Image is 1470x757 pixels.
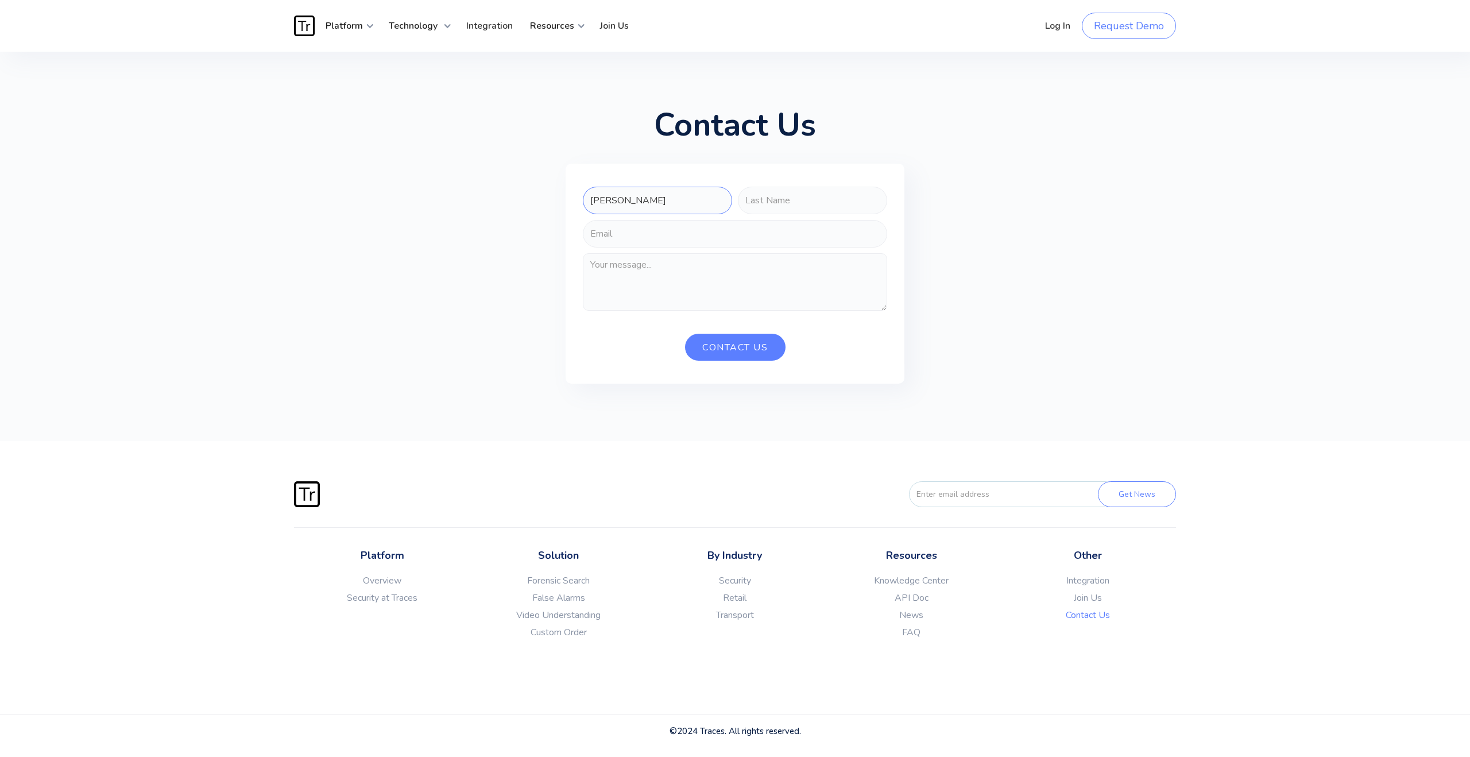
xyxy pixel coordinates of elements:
p: Solution [470,548,647,563]
div: Platform [317,9,374,43]
a: Overview [294,575,470,586]
a: home [294,16,317,36]
a: FAQ [823,627,1000,638]
a: Forensic Search [470,575,647,586]
a: News [823,609,1000,621]
a: API Doc [823,592,1000,604]
a: Integration [458,9,521,43]
a: Join Us [591,9,637,43]
a: Video Understanding [470,609,647,621]
a: Security at Traces [294,592,470,604]
div: Technology [380,9,452,43]
input: Last Name [738,187,887,214]
a: Request Demo [1082,13,1176,39]
strong: Technology [389,20,438,32]
input: Enter email address [909,481,1118,507]
a: Integration [1000,575,1176,586]
a: False Alarms [470,592,647,604]
input: Contact Us [685,334,786,361]
a: Custom Order [470,627,647,638]
a: Log In [1036,9,1079,43]
p: Other [1000,548,1176,563]
a: Transport [647,609,823,621]
strong: Platform [326,20,363,32]
input: First Name [583,187,732,214]
a: Join Us [1000,592,1176,604]
a: Contact Us [1000,609,1176,621]
div: Resources [521,9,586,43]
a: Security [647,575,823,586]
a: Retail [647,592,823,604]
p: Platform [294,548,470,563]
h1: Contact Us [654,109,816,141]
img: Traces Logo [294,481,320,507]
input: Email [583,220,887,248]
p: By Industry [647,548,823,563]
p: Resources [823,548,1000,563]
div: ©2024 Traces. All rights reserved. [73,725,1396,737]
a: Knowledge Center [823,575,1000,586]
form: FORM-CONTACT-US [583,187,887,361]
input: Get News [1098,481,1176,507]
img: Traces Logo [294,16,315,36]
strong: Resources [530,20,574,32]
form: FORM-EMAIL-FOOTER [889,481,1176,507]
